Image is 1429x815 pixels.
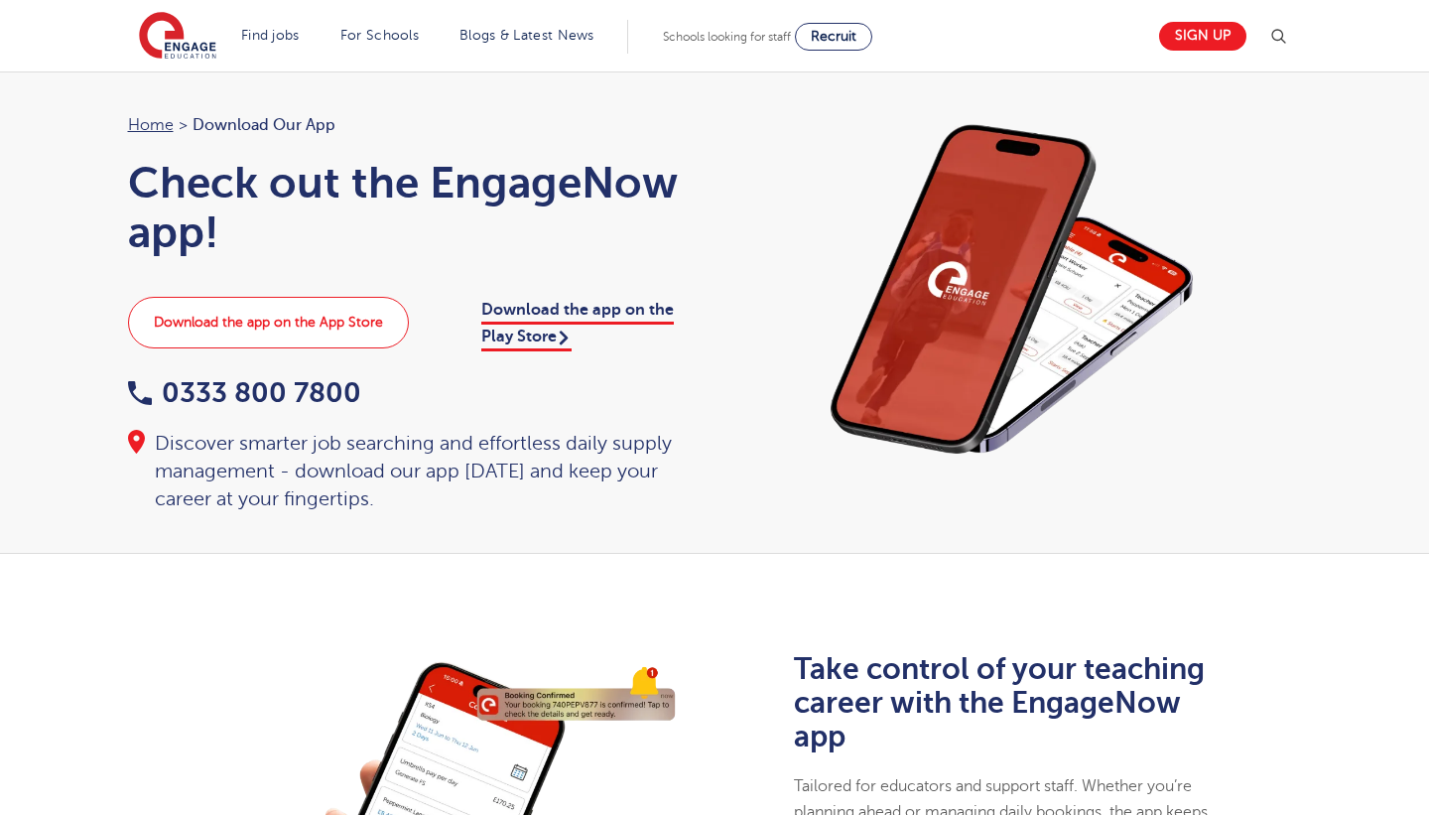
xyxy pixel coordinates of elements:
h1: Check out the EngageNow app! [128,158,696,257]
img: Engage Education [139,12,216,62]
a: Download the app on the App Store [128,297,409,348]
div: Discover smarter job searching and effortless daily supply management - download our app [DATE] a... [128,430,696,513]
a: 0333 800 7800 [128,377,361,408]
span: Download our app [193,112,335,138]
b: Take control of your teaching career with the EngageNow app [794,652,1205,753]
a: Home [128,116,174,134]
span: > [179,116,188,134]
nav: breadcrumb [128,112,696,138]
a: Blogs & Latest News [459,28,594,43]
span: Schools looking for staff [663,30,791,44]
span: Recruit [811,29,856,44]
a: Recruit [795,23,872,51]
a: Sign up [1159,22,1246,51]
a: Find jobs [241,28,300,43]
a: Download the app on the Play Store [481,301,674,350]
a: For Schools [340,28,419,43]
